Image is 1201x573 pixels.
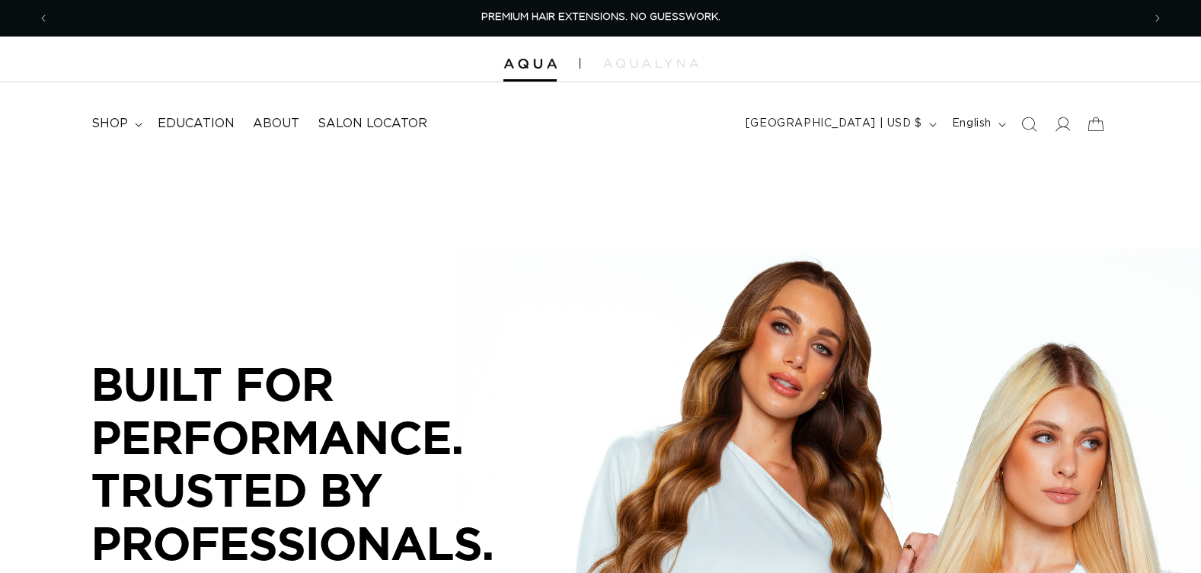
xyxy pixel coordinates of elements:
button: English [943,110,1012,139]
span: [GEOGRAPHIC_DATA] | USD $ [746,116,922,132]
span: shop [91,116,128,132]
a: Education [149,107,244,141]
button: [GEOGRAPHIC_DATA] | USD $ [736,110,943,139]
span: Education [158,116,235,132]
img: Aqua Hair Extensions [503,59,557,69]
p: BUILT FOR PERFORMANCE. TRUSTED BY PROFESSIONALS. [91,357,548,569]
summary: shop [82,107,149,141]
img: aqualyna.com [603,59,698,68]
span: English [952,116,992,132]
button: Next announcement [1141,4,1174,33]
button: Previous announcement [27,4,60,33]
a: Salon Locator [308,107,436,141]
span: Salon Locator [318,116,427,132]
span: About [253,116,299,132]
summary: Search [1012,107,1046,141]
a: About [244,107,308,141]
span: PREMIUM HAIR EXTENSIONS. NO GUESSWORK. [481,12,720,22]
